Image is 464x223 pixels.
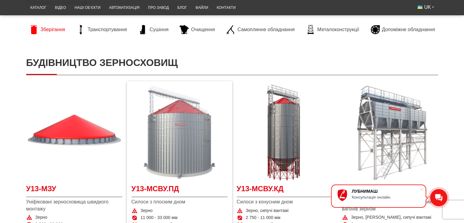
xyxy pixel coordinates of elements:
a: Відео [51,2,70,14]
a: У13-МСВУ.КД [237,184,333,197]
span: Зерно [141,208,153,214]
button: UK [413,2,438,13]
div: ЛУБНИМАШ [352,189,419,194]
div: Консультація онлайн. [352,195,419,199]
a: Металоконструкції [303,25,362,34]
a: Блог [173,2,191,14]
a: Зберігання [26,25,68,34]
span: Транспортування [88,26,127,33]
span: Очищення [191,26,215,33]
span: Самоплинне обладнання [237,26,294,33]
span: Зерно, [PERSON_NAME], сипучі вантажі [351,214,431,221]
a: Наші об’єкти [70,2,105,14]
a: У13-БКЗ.ЖД [342,184,438,197]
img: Українська [418,5,423,9]
a: Сушіння [135,25,171,34]
a: Очищення [177,25,218,34]
span: Допоміжне обладнання [382,26,435,33]
a: Контакти [212,2,240,14]
span: Зерно, сипучі вантажі [246,208,289,214]
span: Сушіння [149,26,168,33]
a: Про завод [144,2,173,14]
span: Силоси з плоским дном [131,199,228,205]
span: Уніфіковані зерносховища швидкого монтажу [26,199,122,212]
span: Металоконструкції [317,26,359,33]
h1: Будівництво зерносховищ [26,51,438,75]
a: У13-МСВУ.ПД [131,184,228,197]
a: Автоматизація [105,2,144,14]
span: Зберігання [41,26,65,33]
a: Допоміжне обладнання [368,25,438,34]
a: Файли [191,2,213,14]
span: UK [424,4,431,11]
span: 2 750 - 11 000 мм [246,215,280,221]
a: Самоплинне обладнання [223,25,297,34]
a: Каталог [26,2,51,14]
span: 11 000 - 33 000 мм [141,215,178,221]
a: Транспортування [73,25,130,34]
span: Силоси з конусним дном [237,199,333,205]
span: Зерно [35,214,48,221]
a: У13-МЗУ [26,184,122,197]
